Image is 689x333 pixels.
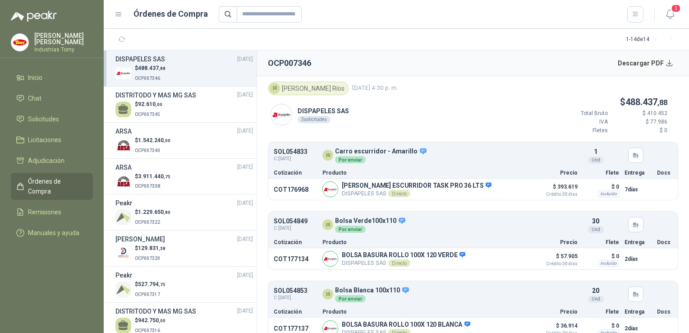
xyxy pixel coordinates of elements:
span: 1.542.240 [138,137,170,143]
p: [PERSON_NAME] ESCURRIDOR TASK PRO 36 LTS [342,182,491,190]
span: ,75 [164,174,170,179]
h2: OCP007346 [268,57,311,69]
div: 3 solicitudes [298,116,331,123]
p: Entrega [625,309,652,314]
img: Company Logo [115,209,131,225]
img: Company Logo [323,251,338,266]
p: BOLSA BASURA ROLLO 100X 120 BLANCA [342,321,470,329]
div: Und [588,226,604,233]
div: Incluido [598,190,619,198]
span: OCP007340 [135,148,160,153]
p: Docs [657,170,672,176]
p: 7 días [625,184,652,195]
p: $ 0 [583,251,619,262]
p: $ [554,95,667,109]
p: Carro escurridor - Amarillo [335,148,427,156]
span: 92.610 [138,101,162,107]
span: Crédito 30 días [533,192,578,197]
a: [PERSON_NAME][DATE] Company Logo$129.831,38OCP007320 [115,234,253,263]
p: $ 77.986 [613,118,667,126]
a: Solicitudes [11,111,93,128]
span: OCP007322 [135,220,160,225]
a: Licitaciones [11,131,93,148]
span: C: [DATE] [274,294,308,301]
p: $ 0 [613,126,667,135]
span: OCP007320 [135,256,160,261]
div: Und [588,157,604,164]
p: 20 [592,286,599,296]
button: 3 [662,6,678,23]
p: COT177137 [274,325,317,332]
p: Entrega [625,170,652,176]
p: Producto [322,170,527,176]
h3: ARSA [115,126,132,136]
span: [DATE] [237,307,253,315]
p: $ 0 [583,320,619,331]
span: ,00 [156,102,162,107]
p: DISPAPELES SAS [342,259,465,267]
span: OCP007346 [135,76,160,81]
p: $ [135,280,165,289]
a: Manuales y ayuda [11,224,93,241]
p: [PERSON_NAME] [PERSON_NAME] [34,32,93,45]
img: Company Logo [115,138,131,153]
p: Flete [583,170,619,176]
p: $ 410.452 [613,109,667,118]
h3: Peakr [115,270,133,280]
div: [PERSON_NAME] Ríos [268,82,349,95]
span: ,75 [159,282,165,287]
p: SOL054853 [274,287,308,294]
p: Entrega [625,240,652,245]
div: Incluido [598,260,619,267]
div: Directo [388,259,410,267]
span: ,80 [164,210,170,215]
span: Chat [28,93,41,103]
p: BOLSA BASURA ROLLO 100X 120 VERDE [342,251,465,259]
div: IR [269,83,280,94]
div: 1 - 14 de 14 [626,32,678,47]
span: ,38 [159,246,165,251]
p: Cotización [274,170,317,176]
span: Licitaciones [28,135,61,145]
p: Total Bruto [554,109,608,118]
img: Company Logo [115,282,131,297]
span: [DATE] [237,55,253,64]
p: Precio [533,170,578,176]
span: Adjudicación [28,156,64,166]
div: Directo [388,190,410,197]
img: Company Logo [115,65,131,81]
p: $ [135,100,162,109]
p: COT177134 [274,255,317,263]
p: Bolsa Verde100x110 [335,217,406,225]
h3: DISTRITODO Y MAS MG SAS [115,306,196,316]
span: 527.794 [138,281,165,287]
img: Logo peakr [11,11,57,22]
span: OCP007345 [135,112,160,117]
span: 3.911.440 [138,173,170,180]
p: Cotización [274,309,317,314]
p: Industrias Tomy [34,47,93,52]
span: OCP007338 [135,184,160,189]
a: Chat [11,90,93,107]
span: Inicio [28,73,42,83]
p: SOL054849 [274,218,308,225]
div: Por enviar [335,156,366,163]
p: DISPAPELES SAS [342,190,491,197]
img: Company Logo [323,182,338,197]
img: Company Logo [271,104,292,125]
span: [DATE] [237,235,253,244]
a: DISPAPELES SAS[DATE] Company Logo$488.437,88OCP007346 [115,54,253,83]
button: Descargar PDF [613,54,679,72]
p: Docs [657,309,672,314]
span: 488.437 [625,97,667,107]
div: Und [588,296,604,303]
p: Flete [583,240,619,245]
span: [DATE] [237,163,253,171]
div: Por enviar [335,295,366,302]
span: 129.831 [138,245,165,251]
span: Manuales y ayuda [28,228,79,238]
img: Company Logo [115,245,131,261]
p: $ 57.905 [533,251,578,266]
p: $ [135,244,165,253]
span: C: [DATE] [274,225,308,232]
